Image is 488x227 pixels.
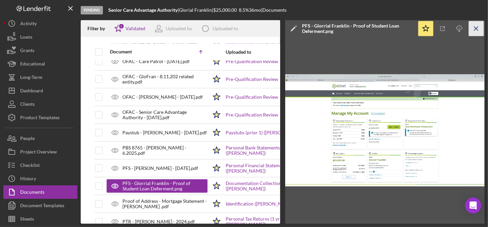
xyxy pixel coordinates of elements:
button: Educational [3,57,77,71]
div: Open Intercom Messenger [465,197,481,214]
div: | [108,7,179,13]
button: People [3,132,77,145]
div: Uploaded by [166,26,192,31]
button: Loans [3,30,77,44]
button: Activity [3,17,77,30]
div: 8.5 % [239,7,249,13]
a: Documentation Collection ([PERSON_NAME]) [226,181,310,191]
a: Paystubs (prior 1) ([PERSON_NAME]) [226,130,304,135]
a: Pre-Qualification Review [226,59,278,64]
div: Pending [81,6,103,14]
div: Uploaded to [213,26,238,31]
img: Preview [285,37,485,224]
div: Uploaded to [226,49,310,55]
div: PBS 8765 - [PERSON_NAME] - 6.2025.pdf [122,145,208,156]
div: Validated [125,26,145,31]
button: Document Templates [3,199,77,212]
div: Loans [20,30,32,45]
div: Activity [20,17,37,32]
button: Checklist [3,158,77,172]
div: PFS - Glorrial Franklin - Proof of Student Loan Deferment.png [302,23,414,34]
div: Clients [20,97,35,112]
div: OFAC - GloFran - 8.11.202 related entity.pdf [122,74,208,85]
div: Paystub - [PERSON_NAME] - [DATE].pdf [122,130,207,135]
button: History [3,172,77,185]
div: 36 mo [249,7,261,13]
a: Identification ([PERSON_NAME]) [226,201,295,207]
div: OFAC - [PERSON_NAME] - [DATE].pdf [122,94,203,100]
div: | Documents [261,7,287,13]
button: Documents [3,185,77,199]
div: Checklist [20,158,40,174]
div: Dashboard [20,84,43,99]
div: $25,000.00 [213,7,239,13]
a: Pre-Qualification Review [226,112,278,118]
a: Pre-Qualification Review [226,94,278,100]
div: OFAC - Senior Care Advantage Authority - [DATE].pdf [122,109,208,120]
b: Senior Care Advantage Authority [108,7,178,13]
div: Documents [20,185,44,200]
button: Dashboard [3,84,77,97]
div: PFS - [PERSON_NAME] - [DATE].pdf [122,166,198,171]
a: Personal Financial Statement ([PERSON_NAME]) [226,163,310,174]
button: Product Templates [3,111,77,124]
button: Project Overview [3,145,77,158]
button: Long-Term [3,71,77,84]
div: Long-Term [20,71,42,86]
a: Personal Tax Returns (1 yr) ([PERSON_NAME]) [226,216,310,227]
div: History [20,172,36,187]
div: PFS - Glorrial Franklin - Proof of Student Loan Deferment.png [122,181,201,191]
a: Pre-Qualification Review [226,77,278,82]
div: Filter by [87,26,110,31]
div: Document Templates [20,199,64,214]
div: OFAC - Care Patrol - [DATE].pdf [122,59,190,64]
div: Educational [20,57,45,72]
div: Project Overview [20,145,57,160]
button: Sheets [3,212,77,226]
div: PTR - [PERSON_NAME] - 2024.pdf [122,219,195,224]
div: Grants [20,44,34,59]
div: Document [110,49,159,54]
button: Clients [3,97,77,111]
div: Proof of Address - Mortgage Statement - [PERSON_NAME] .pdf [122,198,208,209]
div: People [20,132,35,147]
div: 1 [118,23,124,29]
div: Glorial Franklin | [179,7,213,13]
button: Grants [3,44,77,57]
div: Product Templates [20,111,60,126]
a: Personal Bank Statements (3 mos) ([PERSON_NAME]) [226,145,310,156]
